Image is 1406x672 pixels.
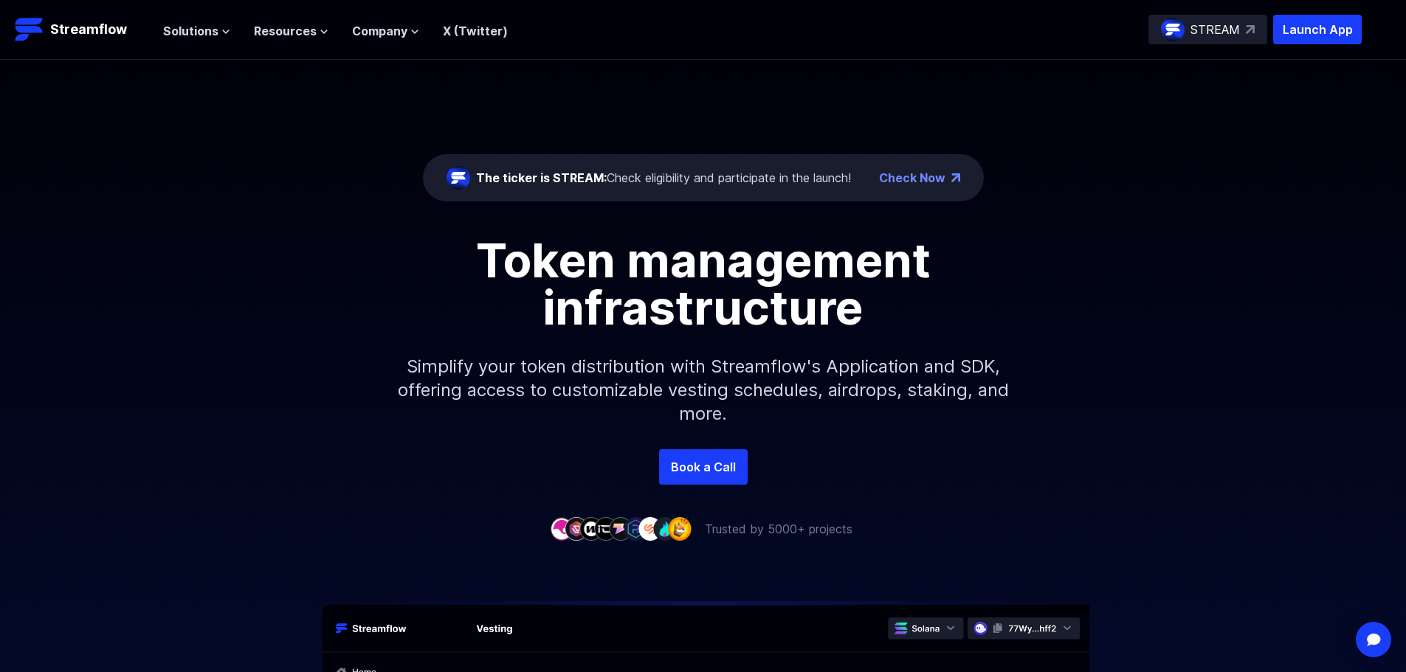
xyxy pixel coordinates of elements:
[951,173,960,182] img: top-right-arrow.png
[352,22,407,40] span: Company
[653,517,677,540] img: company-8
[371,237,1035,331] h1: Token management infrastructure
[163,22,218,40] span: Solutions
[254,22,317,40] span: Resources
[386,331,1021,449] p: Simplify your token distribution with Streamflow's Application and SDK, offering access to custom...
[705,520,852,538] p: Trusted by 5000+ projects
[659,449,748,485] a: Book a Call
[1190,21,1240,38] p: STREAM
[1273,15,1362,44] button: Launch App
[476,169,851,187] div: Check eligibility and participate in the launch!
[565,517,588,540] img: company-2
[1161,18,1185,41] img: streamflow-logo-circle.png
[1148,15,1267,44] a: STREAM
[443,24,508,38] a: X (Twitter)
[609,517,633,540] img: company-5
[447,166,470,190] img: streamflow-logo-circle.png
[254,22,328,40] button: Resources
[879,169,945,187] a: Check Now
[1246,25,1255,34] img: top-right-arrow.svg
[668,517,692,540] img: company-9
[163,22,230,40] button: Solutions
[550,517,573,540] img: company-1
[624,517,647,540] img: company-6
[352,22,419,40] button: Company
[594,517,618,540] img: company-4
[15,15,44,44] img: Streamflow Logo
[15,15,148,44] a: Streamflow
[579,517,603,540] img: company-3
[1356,622,1391,657] div: Open Intercom Messenger
[50,19,127,40] p: Streamflow
[476,170,607,185] span: The ticker is STREAM:
[638,517,662,540] img: company-7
